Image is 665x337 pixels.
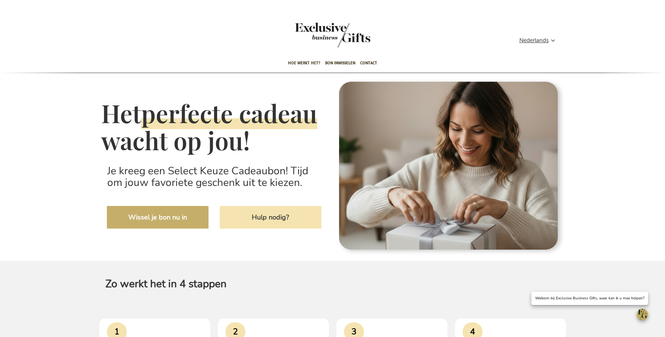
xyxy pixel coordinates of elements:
a: Hulp nodig? [220,206,321,229]
span: Contact [360,54,377,72]
a: Wissel je bon nu in [107,206,208,229]
span: Nederlands [519,36,549,45]
h1: Het [101,100,327,154]
h2: Zo werkt het in 4 stappen [99,272,566,296]
h2: Je kreeg een Select Keuze Cadeaubon! Tijd om jouw favoriete geschenk uit te kiezen. [101,159,327,195]
span: perfecte cadeau [141,97,317,129]
div: wacht op jou! [101,127,327,154]
span: Bon inwisselen [325,54,355,72]
img: Firefly_Gemini_Flash_make_it_a_white_cardboard_box_196060_round_letterbox [338,79,564,255]
a: Contact [360,54,377,73]
span: Hoe werkt het? [288,54,320,72]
